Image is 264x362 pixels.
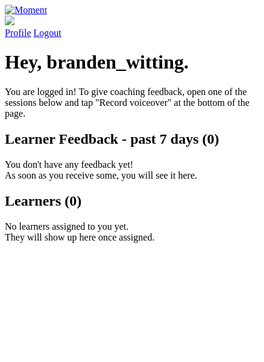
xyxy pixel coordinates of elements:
[5,16,14,25] img: default_avatar-b4e2223d03051bc43aaaccfb402a43260a3f17acc7fafc1603fdf008d6cba3c9.png
[5,51,259,73] h1: Hey, branden_witting.
[5,221,259,243] p: No learners assigned to you yet. They will show up here once assigned.
[5,87,259,119] p: You are logged in! To give coaching feedback, open one of the sessions below and tap "Record voic...
[5,159,259,181] p: You don't have any feedback yet! As soon as you receive some, you will see it here.
[5,5,47,16] img: Moment
[5,131,259,147] h2: Learner Feedback - past 7 days (0)
[34,28,61,38] a: Logout
[5,193,259,209] h2: Learners (0)
[5,16,259,38] a: Profile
